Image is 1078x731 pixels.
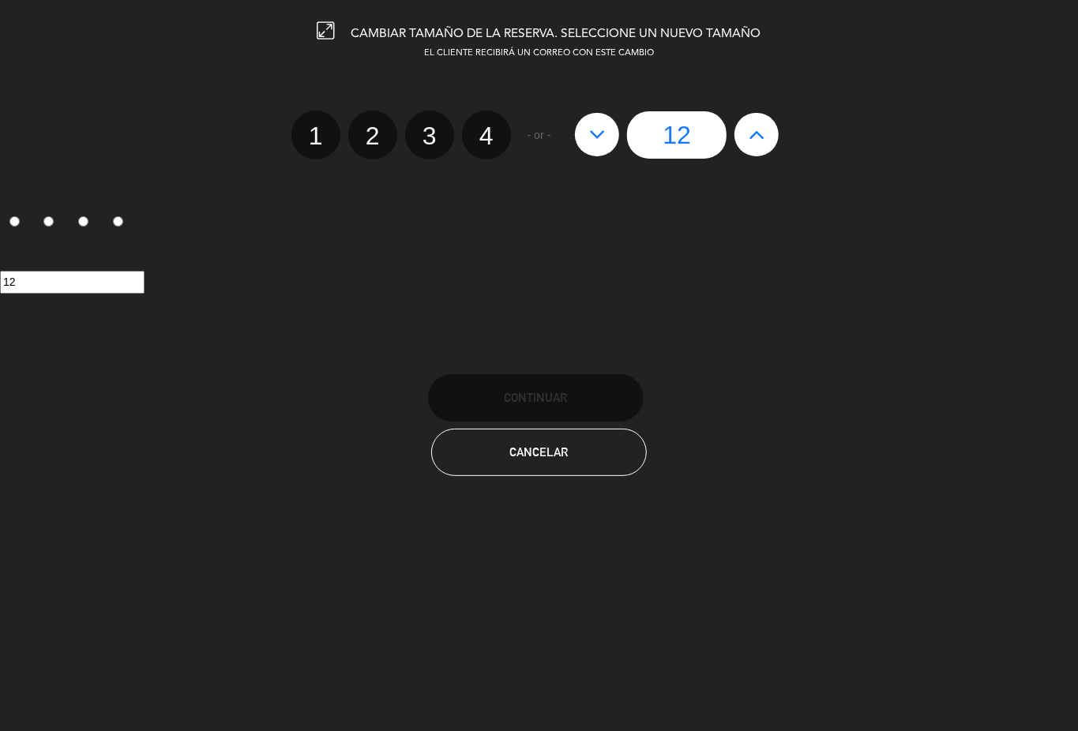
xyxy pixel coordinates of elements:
input: 1 [9,216,20,227]
input: 2 [43,216,54,227]
span: Cancelar [510,445,569,459]
span: - or - [528,126,551,144]
button: Cancelar [431,429,647,476]
span: CAMBIAR TAMAÑO DE LA RESERVA. SELECCIONE UN NUEVO TAMAÑO [351,28,761,40]
input: 3 [78,216,88,227]
label: 3 [69,209,104,236]
label: 1 [291,111,340,159]
label: 2 [348,111,397,159]
input: 4 [113,216,123,227]
label: 4 [462,111,511,159]
button: Continuar [428,374,644,422]
label: 2 [35,209,69,236]
span: EL CLIENTE RECIBIRÁ UN CORREO CON ESTE CAMBIO [424,49,654,58]
span: Continuar [504,391,567,404]
label: 3 [405,111,454,159]
label: 4 [103,209,138,236]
